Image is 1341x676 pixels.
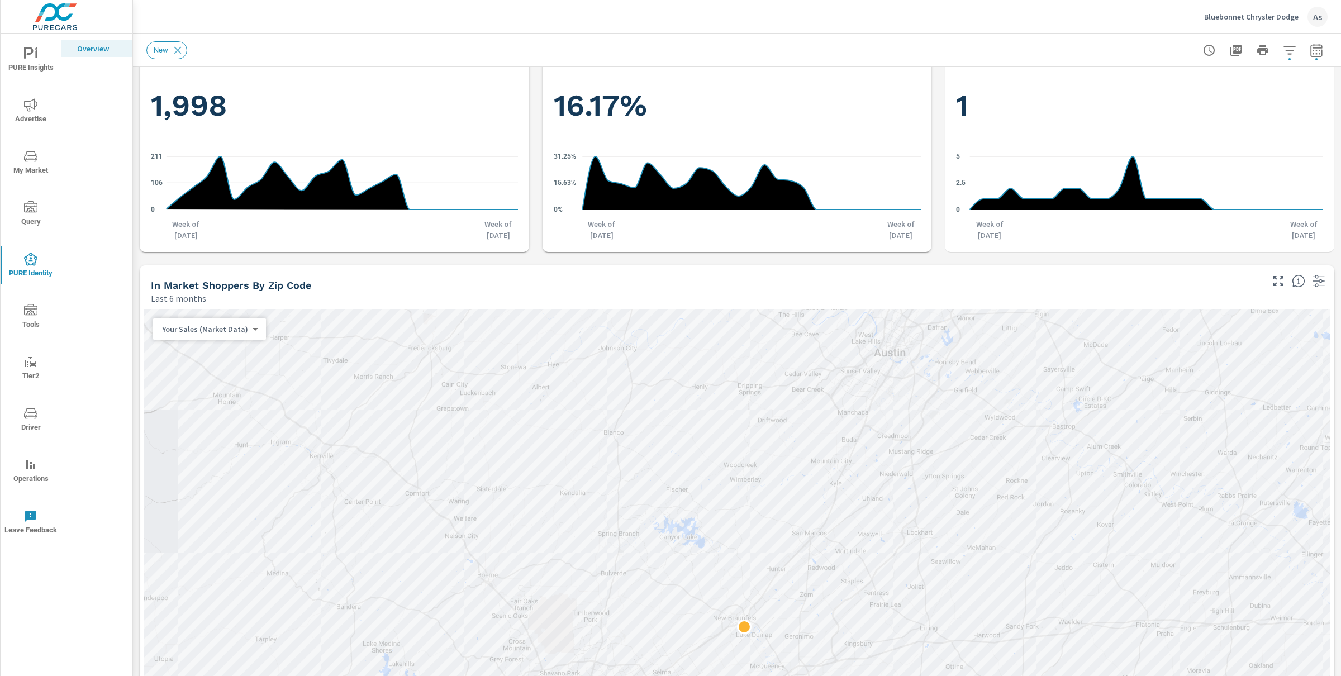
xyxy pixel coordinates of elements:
span: Operations [4,458,58,485]
button: Make Fullscreen [1269,272,1287,290]
text: 211 [151,153,163,160]
text: 0% [554,206,563,213]
span: Advertise [4,98,58,126]
p: Week of [DATE] [970,218,1009,241]
span: Leave Feedback [4,510,58,537]
p: Week of [DATE] [1284,218,1323,241]
text: 0 [956,206,960,213]
text: 0 [151,206,155,213]
text: 106 [151,179,163,187]
span: PURE Insights [4,47,58,74]
text: 31.25% [554,153,576,160]
span: New [147,46,175,54]
p: Week of [DATE] [167,218,206,241]
div: New [146,41,187,59]
p: Bluebonnet Chrysler Dodge [1204,12,1299,22]
span: Find the biggest opportunities in your market for your inventory. Understand by postal code where... [1292,274,1305,288]
div: Overview [61,40,132,57]
div: nav menu [1,34,61,548]
text: 15.63% [554,179,576,187]
span: Driver [4,407,58,434]
p: Week of [DATE] [881,218,920,241]
button: Apply Filters [1278,39,1301,61]
span: My Market [4,150,58,177]
text: 2.5 [956,179,966,187]
p: Your Sales (Market Data) [162,324,248,334]
span: Tools [4,304,58,331]
span: PURE Identity [4,253,58,280]
h1: 1 [956,87,1323,125]
h1: 16.17% [554,87,921,125]
p: Week of [DATE] [479,218,518,241]
div: As [1307,7,1328,27]
button: Print Report [1252,39,1274,61]
h1: 1,998 [151,87,518,125]
h5: In Market Shoppers by Zip Code [151,279,311,291]
text: 5 [956,153,960,160]
button: "Export Report to PDF" [1225,39,1247,61]
span: Tier2 [4,355,58,383]
span: Query [4,201,58,228]
div: Your Sales (Market Data) [153,324,257,335]
button: Select Date Range [1305,39,1328,61]
p: Last 6 months [151,292,206,305]
p: Overview [77,43,123,54]
p: Week of [DATE] [582,218,621,241]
